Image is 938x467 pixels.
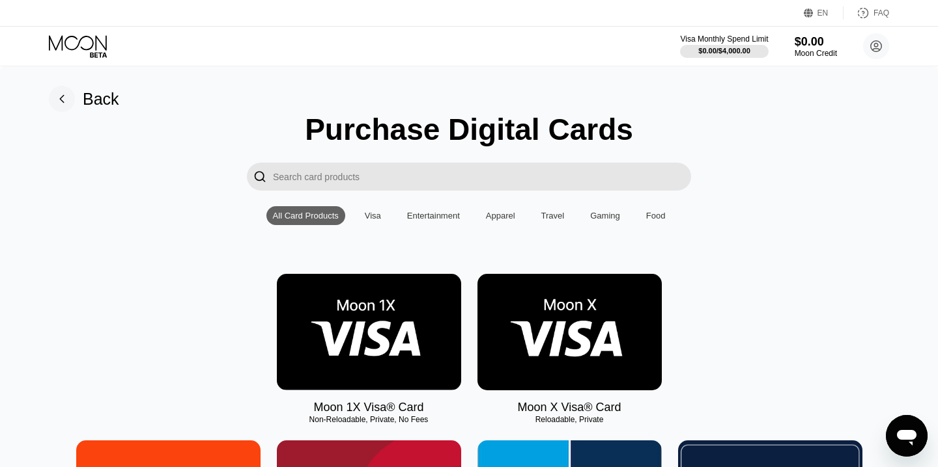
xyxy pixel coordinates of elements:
div: Apparel [479,206,522,225]
div: Entertainment [401,206,466,225]
div: EN [804,7,844,20]
div: Apparel [486,211,515,220]
input: Search card products [273,163,691,191]
div: Visa [365,211,381,220]
div: Entertainment [407,211,460,220]
div: Travel [535,206,571,225]
div: Reloadable, Private [477,415,662,424]
div: Visa Monthly Spend Limit [680,34,768,44]
div: Purchase Digital Cards [305,112,633,147]
div: EN [817,8,829,18]
div: Food [640,206,672,225]
div: Moon Credit [795,49,837,58]
div: Visa [358,206,388,225]
div: FAQ [844,7,889,20]
div: All Card Products [266,206,345,225]
div: $0.00 / $4,000.00 [698,47,750,55]
div: Back [49,86,119,112]
div: Moon 1X Visa® Card [313,401,423,414]
div: Visa Monthly Spend Limit$0.00/$4,000.00 [680,34,768,58]
div:  [247,163,273,191]
div: Moon X Visa® Card [517,401,621,414]
div: Travel [541,211,565,220]
div: Back [83,90,119,109]
div: FAQ [874,8,889,18]
div: All Card Products [273,211,339,220]
div: $0.00 [795,35,837,49]
div: $0.00Moon Credit [795,35,837,58]
div: Non-Reloadable, Private, No Fees [277,415,461,424]
div: Food [646,211,666,220]
iframe: Кнопка запуска окна обмена сообщениями [886,415,928,457]
div:  [253,169,266,184]
div: Gaming [584,206,627,225]
div: Gaming [590,211,620,220]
